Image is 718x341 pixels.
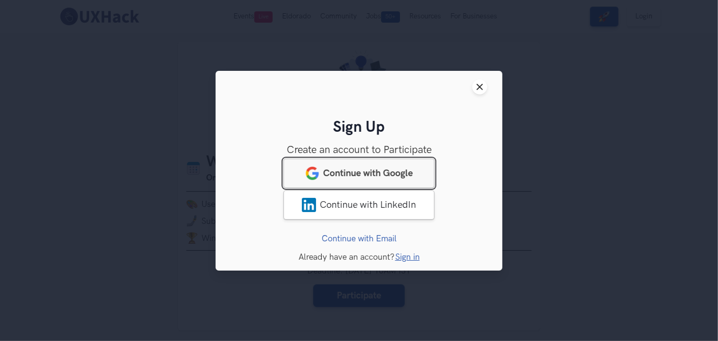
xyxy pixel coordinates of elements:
img: LinkedIn [302,197,316,212]
a: Sign in [395,252,420,262]
h2: Sign Up [231,119,487,137]
a: Continue with Email [322,233,397,243]
span: Continue with Google [323,167,413,179]
a: LinkedInContinue with LinkedIn [284,190,434,219]
span: Continue with LinkedIn [320,199,416,210]
img: google [305,166,319,180]
span: Already have an account? [299,252,394,262]
h3: Create an account to Participate [231,144,487,156]
a: googleContinue with Google [284,158,434,188]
